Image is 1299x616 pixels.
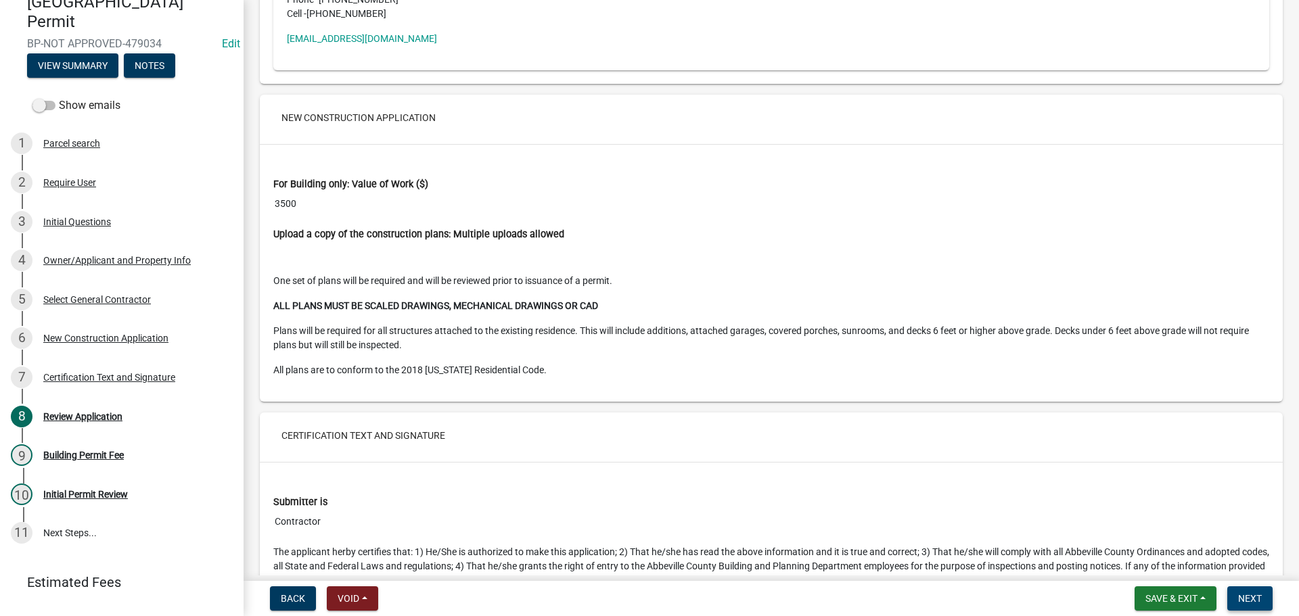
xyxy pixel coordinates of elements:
div: 5 [11,289,32,310]
label: Show emails [32,97,120,114]
a: Estimated Fees [11,569,222,596]
div: New Construction Application [43,333,168,343]
div: Building Permit Fee [43,450,124,460]
wm-modal-confirm: Edit Application Number [222,37,240,50]
p: The applicant herby certifies that: 1) He/She is authorized to make this application; 2) That he/... [273,545,1269,588]
div: 6 [11,327,32,349]
span: Void [338,593,359,604]
button: View Summary [27,53,118,78]
strong: ALL PLANS MUST BE SCALED DRAWINGS, MECHANICAL DRAWINGS OR CAD [273,300,598,311]
button: New Construction Application [271,105,447,130]
label: Submitter is [273,498,327,507]
p: Plans will be required for all structures attached to the existing residence. This will include a... [273,324,1269,352]
div: 8 [11,406,32,427]
div: Require User [43,178,96,187]
span: Save & Exit [1145,593,1198,604]
div: 7 [11,366,32,388]
div: 4 [11,250,32,271]
p: All plans are to conform to the 2018 [US_STATE] Residential Code. [273,363,1269,377]
div: Parcel search [43,139,100,148]
div: Review Application [43,412,122,421]
div: Select General Contractor [43,295,151,304]
div: 9 [11,444,32,466]
div: Initial Permit Review [43,490,128,499]
button: Back [270,586,316,611]
button: Void [327,586,378,611]
div: 2 [11,172,32,193]
wm-modal-confirm: Notes [124,61,175,72]
button: Next [1227,586,1273,611]
button: Notes [124,53,175,78]
span: Next [1238,593,1262,604]
label: For Building only: Value of Work ($) [273,180,428,189]
span: BP-NOT APPROVED-479034 [27,37,216,50]
div: 1 [11,133,32,154]
span: [PHONE_NUMBER] [306,8,386,19]
div: Certification Text and Signature [43,373,175,382]
p: One set of plans will be required and will be reviewed prior to issuance of a permit. [273,274,1269,288]
label: Upload a copy of the construction plans: Multiple uploads allowed [273,230,564,239]
abbr: Cell - [287,8,306,19]
div: Owner/Applicant and Property Info [43,256,191,265]
a: Edit [222,37,240,50]
div: 11 [11,522,32,544]
div: Initial Questions [43,217,111,227]
span: Back [281,593,305,604]
div: 10 [11,483,32,505]
button: Save & Exit [1135,586,1216,611]
a: [EMAIL_ADDRESS][DOMAIN_NAME] [287,33,437,44]
wm-modal-confirm: Summary [27,61,118,72]
button: Certification Text and Signature [271,423,456,448]
div: 3 [11,211,32,233]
